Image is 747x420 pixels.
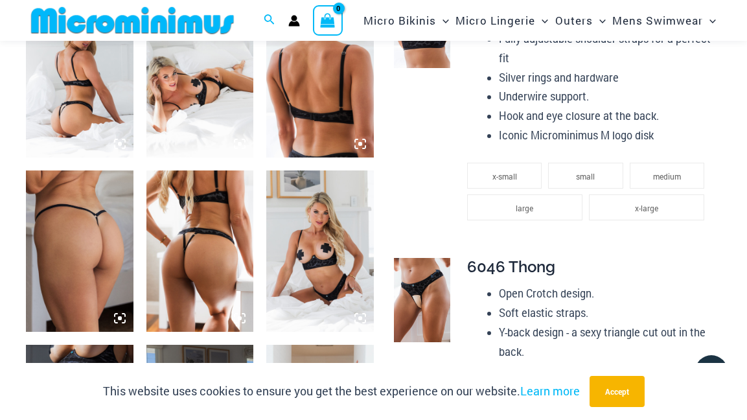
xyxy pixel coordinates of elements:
img: Nights Fall Silver Leopard 6046 Thong [394,258,450,342]
a: OutersMenu ToggleMenu Toggle [552,4,609,37]
li: Fully adjustable shoulder straps for a perfect fit [499,29,711,67]
img: Nights Fall Silver Leopard 1036 Bra 6046 Thong [266,170,374,331]
li: Underwire support. [499,87,711,106]
span: small [576,171,595,181]
li: Y-back design - a sexy triangle cut out in the back. [499,323,711,361]
span: Menu Toggle [436,4,449,37]
button: Accept [590,376,645,407]
span: Menu Toggle [535,4,548,37]
img: Nights Fall Silver Leopard 6516 Micro [26,170,133,331]
a: Account icon link [288,15,300,27]
p: This website uses cookies to ensure you get the best experience on our website. [103,382,580,401]
span: 6046 Thong [467,257,555,276]
a: Learn more [520,383,580,399]
img: MM SHOP LOGO FLAT [26,6,239,35]
a: Mens SwimwearMenu ToggleMenu Toggle [609,4,719,37]
li: Silver rings and hardware [499,68,711,87]
span: x-small [492,171,517,181]
img: Nights Fall Silver Leopard 1036 Bra 6046 Thong [146,170,254,331]
a: Micro LingerieMenu ToggleMenu Toggle [452,4,551,37]
li: Hook and eye closure at the back. [499,361,711,380]
li: small [548,163,623,189]
span: Outers [555,4,593,37]
span: Mens Swimwear [612,4,703,37]
li: Hook and eye closure at the back. [499,106,711,126]
span: large [516,203,533,213]
li: Iconic Microminimus M logo disk [499,126,711,145]
span: Menu Toggle [593,4,606,37]
span: x-large [635,203,658,213]
a: Search icon link [264,12,275,29]
nav: Site Navigation [358,2,721,39]
span: medium [653,171,681,181]
span: Micro Lingerie [455,4,535,37]
li: x-large [589,194,704,220]
li: medium [630,163,704,189]
a: View Shopping Cart, empty [313,5,343,35]
li: Open Crotch design. [499,284,711,303]
a: Micro BikinisMenu ToggleMenu Toggle [360,4,452,37]
li: large [467,194,582,220]
span: Menu Toggle [703,4,716,37]
li: Soft elastic straps. [499,303,711,323]
span: Micro Bikinis [363,4,436,37]
li: x-small [467,163,542,189]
